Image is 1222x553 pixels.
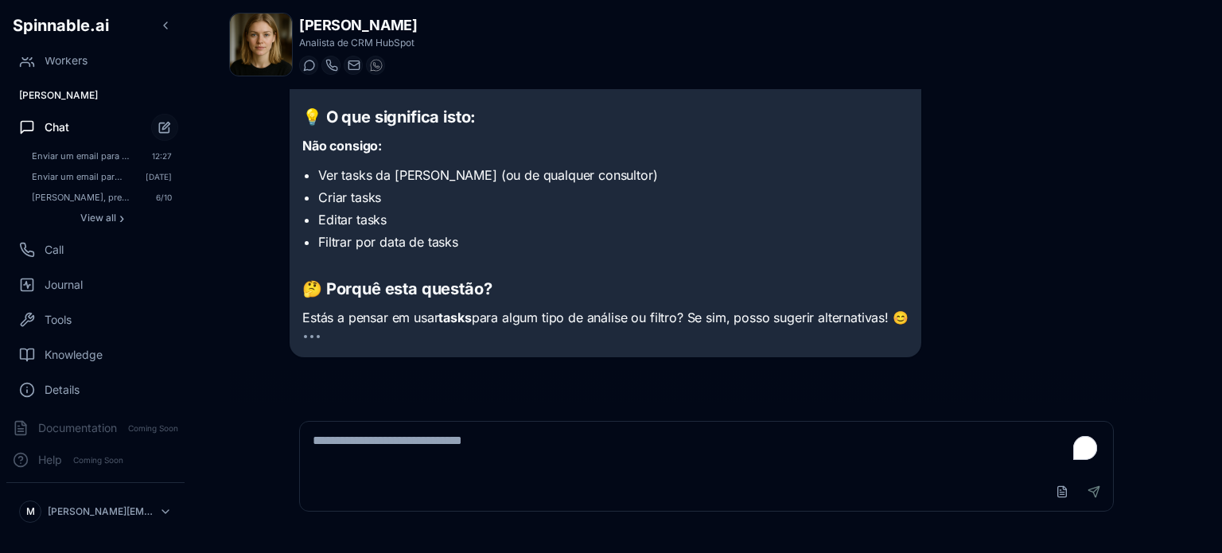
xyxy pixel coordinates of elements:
[370,59,383,72] img: WhatsApp
[6,83,185,108] div: [PERSON_NAME]
[119,212,124,224] span: ›
[156,192,172,203] span: 6/10
[45,242,64,258] span: Call
[80,212,116,224] span: View all
[299,14,417,37] h1: [PERSON_NAME]
[318,210,909,229] li: Editar tasks
[302,278,909,300] h2: 🤔 Porquê esta questão?
[146,171,172,182] span: [DATE]
[123,421,183,436] span: Coming Soon
[152,150,172,162] span: 12:27
[13,16,109,35] span: Spinnable
[230,14,292,76] img: Beatriz Laine
[45,119,69,135] span: Chat
[38,420,117,436] span: Documentation
[45,347,103,363] span: Knowledge
[32,171,123,182] span: Enviar um email para matilde@matchrealestate.pt com o assunto "Piada do Dia | Real Estate 🏠" e um...
[151,114,178,141] button: Start new chat
[32,192,134,203] span: Olá Beatriz, preciso que me digas tudo aquilo que tu sabes fazer no hubspot para ter uma noção do...
[318,188,909,207] li: Criar tasks
[32,150,130,162] span: Enviar um email para matilde@matchrealestate.pt com o assunto "Piada do Dia | Real Estate 🏠" e um...
[302,308,909,329] p: Estás a pensar em usar para algum tipo de análise ou filtro? Se sim, posso sugerir alternativas! 😊
[45,277,83,293] span: Journal
[45,382,80,398] span: Details
[45,53,88,68] span: Workers
[90,16,109,35] span: .ai
[299,37,417,49] p: Analista de CRM HubSpot
[38,452,62,468] span: Help
[302,138,382,154] strong: Não consigo:
[318,166,909,185] li: Ver tasks da [PERSON_NAME] (ou de qualquer consultor)
[344,56,363,75] button: Send email to beatriz.laine@getspinnable.ai
[438,310,471,325] strong: tasks
[366,56,385,75] button: WhatsApp
[68,453,128,468] span: Coming Soon
[321,56,341,75] button: Start a call with Beatriz Laine
[299,56,318,75] button: Start a chat with Beatriz Laine
[318,232,909,251] li: Filtrar por data de tasks
[302,106,909,128] h2: 💡 O que significa isto:
[48,505,153,518] p: [PERSON_NAME][EMAIL_ADDRESS][DOMAIN_NAME]
[45,312,72,328] span: Tools
[25,208,178,228] button: Show all conversations
[26,505,35,518] span: M
[13,496,178,528] button: M[PERSON_NAME][EMAIL_ADDRESS][DOMAIN_NAME]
